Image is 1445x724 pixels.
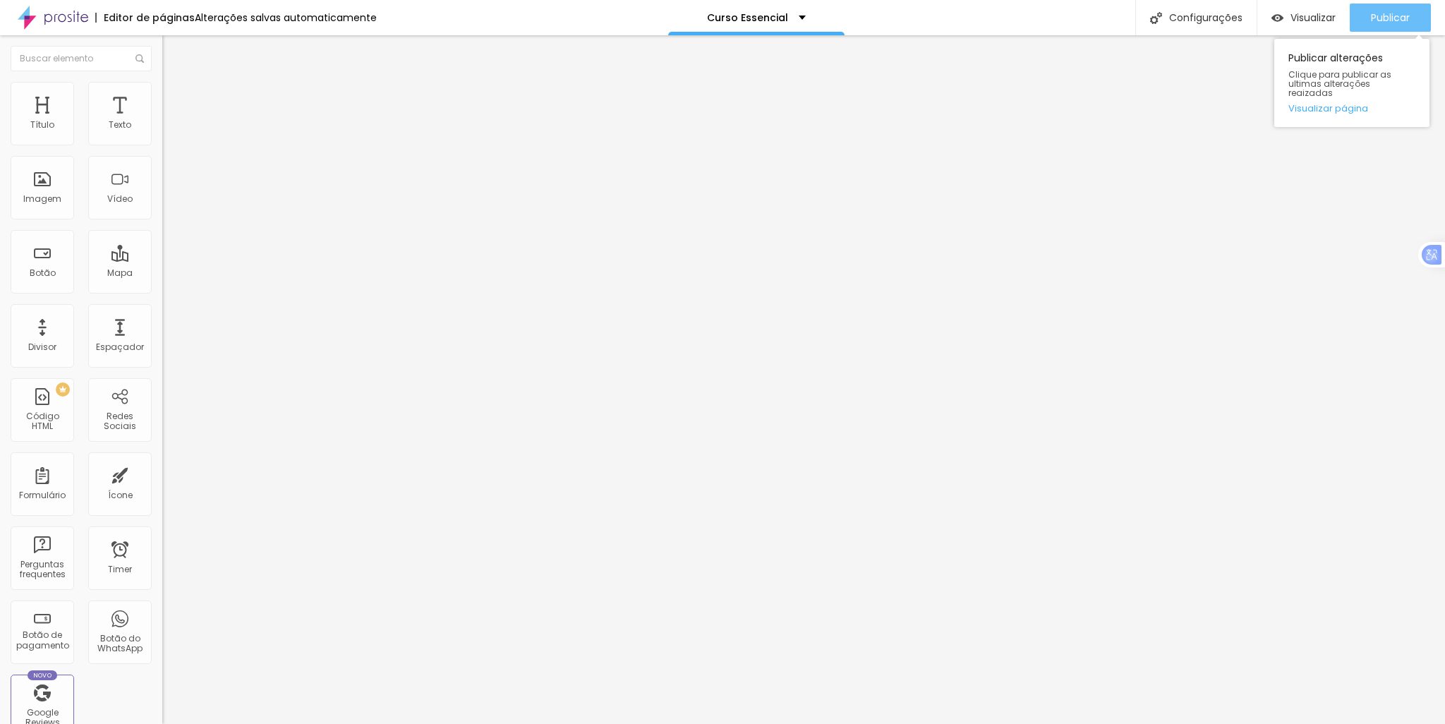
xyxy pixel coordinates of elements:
div: Ícone [108,490,133,500]
div: Código HTML [14,411,70,432]
a: Visualizar página [1288,104,1415,113]
p: Curso Essencial [707,13,788,23]
div: Publicar alterações [1274,39,1429,127]
div: Botão de pagamento [14,630,70,651]
span: Publicar [1371,12,1410,23]
img: view-1.svg [1271,12,1283,24]
div: Botão [30,268,56,278]
div: Botão do WhatsApp [92,634,147,654]
div: Alterações salvas automaticamente [195,13,377,23]
div: Vídeo [107,194,133,204]
img: Icone [135,54,144,63]
input: Buscar elemento [11,46,152,71]
img: Icone [1150,12,1162,24]
div: Mapa [107,268,133,278]
div: Editor de páginas [95,13,195,23]
div: Título [30,120,54,130]
div: Timer [108,565,132,574]
span: Clique para publicar as ultimas alterações reaizadas [1288,70,1415,98]
div: Espaçador [96,342,144,352]
div: Imagem [23,194,61,204]
div: Divisor [28,342,56,352]
div: Formulário [19,490,66,500]
div: Redes Sociais [92,411,147,432]
div: Novo [28,670,58,680]
span: Visualizar [1290,12,1336,23]
div: Texto [109,120,131,130]
div: Perguntas frequentes [14,560,70,580]
button: Publicar [1350,4,1431,32]
button: Visualizar [1257,4,1350,32]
